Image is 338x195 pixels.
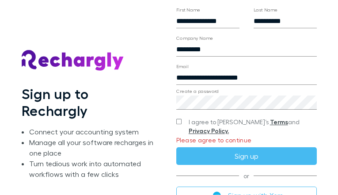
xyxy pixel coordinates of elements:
[22,50,124,71] img: Rechargly's Logo
[254,7,278,13] label: Last Name
[22,85,159,119] h1: Sign up to Rechargly
[189,118,317,135] span: I agree to [PERSON_NAME]’s and
[176,147,317,165] button: Sign up
[29,158,158,180] li: Turn tedious work into automated workflows with a few clicks
[176,63,188,70] label: Email
[176,137,317,144] p: Please agree to continue
[29,137,158,158] li: Manage all your software recharges in one place
[29,126,158,137] li: Connect your accounting system
[176,176,317,176] span: or
[189,127,229,134] a: Privacy Policy.
[176,88,219,95] label: Create a password
[176,35,213,42] label: Company Name
[176,7,201,13] label: First Name
[270,118,288,126] a: Terms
